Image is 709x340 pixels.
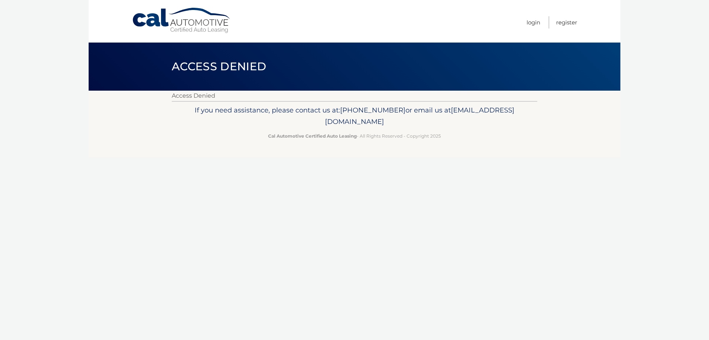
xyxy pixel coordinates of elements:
span: [PHONE_NUMBER] [340,106,405,114]
strong: Cal Automotive Certified Auto Leasing [268,133,357,139]
p: If you need assistance, please contact us at: or email us at [177,104,532,128]
p: Access Denied [172,91,537,101]
p: - All Rights Reserved - Copyright 2025 [177,132,532,140]
a: Cal Automotive [132,7,232,34]
a: Register [556,16,577,28]
span: Access Denied [172,60,266,73]
a: Login [527,16,540,28]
